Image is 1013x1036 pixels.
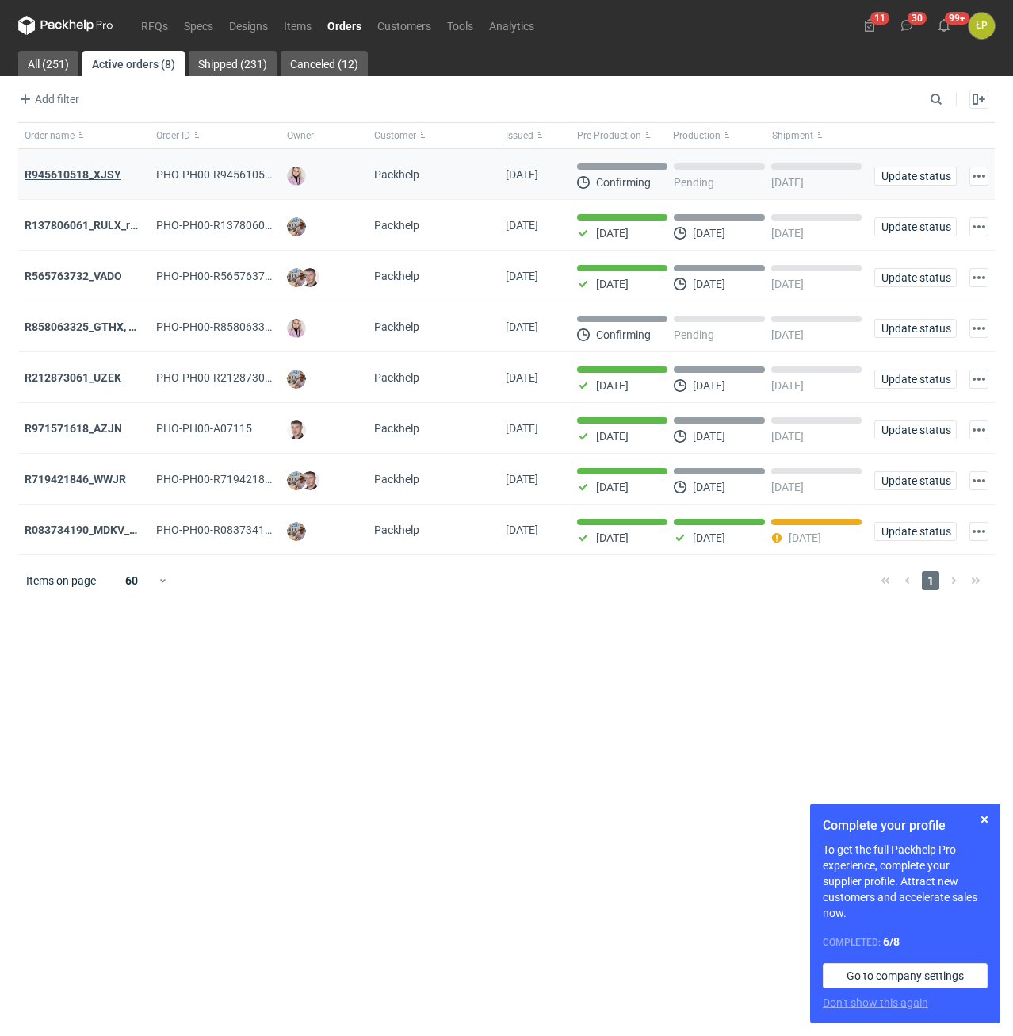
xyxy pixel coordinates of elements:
[368,123,499,148] button: Customer
[287,420,306,439] img: Maciej Sikora
[506,524,538,536] span: 12/08/2025
[374,524,419,536] span: Packhelp
[674,176,714,189] p: Pending
[133,16,176,35] a: RFQs
[156,320,545,333] span: PHO-PH00-R858063325_GTHX,-NNPL,-JAAG,-JGXY,-QTVD,-WZHN,-ITNR,-EUMI
[969,167,988,186] button: Actions
[18,51,78,76] a: All (251)
[287,167,306,186] img: Klaudia Wiśniewska
[771,328,804,341] p: [DATE]
[969,13,995,39] div: Łukasz Postawa
[969,268,988,287] button: Actions
[693,379,725,392] p: [DATE]
[16,90,79,109] span: Add filter
[506,219,538,232] span: 29/08/2025
[26,573,96,589] span: Items on page
[25,270,122,282] a: R565763732_VADO
[874,167,957,186] button: Update status
[156,168,308,181] span: PHO-PH00-R945610518_XJSY
[374,473,419,485] span: Packhelp
[596,176,651,189] p: Confirming
[374,320,419,333] span: Packhelp
[693,430,725,443] p: [DATE]
[25,320,354,333] a: R858063325_GTHX, NNPL, JAAG, JGXY, QTVD, WZHN, ITNR, EUMI
[789,531,821,544] p: [DATE]
[874,217,957,236] button: Update status
[176,16,221,35] a: Specs
[106,570,158,592] div: 60
[922,571,939,590] span: 1
[374,219,419,232] span: Packhelp
[823,816,988,835] h1: Complete your profile
[156,371,309,384] span: PHO-PH00-R212873061_UZEK
[374,270,419,282] span: Packhelp
[874,370,957,389] button: Update status
[287,268,306,287] img: Michał Palasek
[25,422,122,435] strong: R971571618_AZJN
[18,123,150,148] button: Order name
[300,268,319,287] img: Maciej Sikora
[374,129,416,142] span: Customer
[300,471,319,490] img: Maciej Sikora
[25,129,75,142] span: Order name
[975,810,994,829] button: Skip for now
[25,524,160,536] a: R083734190_MDKV_MVXD
[883,935,900,948] strong: 6 / 8
[823,934,988,950] div: Completed:
[25,371,121,384] strong: R212873061_UZEK
[281,51,368,76] a: Canceled (12)
[894,13,919,38] button: 30
[276,16,319,35] a: Items
[506,422,538,435] span: 18/08/2025
[881,526,950,537] span: Update status
[25,168,121,181] a: R945610518_XJSY
[287,129,314,142] span: Owner
[374,168,419,181] span: Packhelp
[693,531,725,544] p: [DATE]
[969,13,995,39] button: ŁP
[596,430,629,443] p: [DATE]
[287,370,306,389] img: Michał Palasek
[771,481,804,493] p: [DATE]
[771,176,804,189] p: [DATE]
[693,278,725,290] p: [DATE]
[506,270,538,282] span: 29/08/2025
[674,328,714,341] p: Pending
[506,168,538,181] span: 02/09/2025
[577,129,641,142] span: Pre-Production
[673,129,721,142] span: Production
[881,221,950,232] span: Update status
[156,219,360,232] span: PHO-PH00-R137806061_RULX_REPRINT
[571,123,670,148] button: Pre-Production
[969,217,988,236] button: Actions
[189,51,277,76] a: Shipped (231)
[287,522,306,541] img: Michał Palasek
[596,227,629,240] p: [DATE]
[931,13,957,38] button: 99+
[156,422,252,435] span: PHO-PH00-A07115
[881,475,950,486] span: Update status
[25,473,126,485] strong: R719421846_WWJR
[969,522,988,541] button: Actions
[319,16,369,35] a: Orders
[969,319,988,338] button: Actions
[881,272,950,283] span: Update status
[596,481,629,493] p: [DATE]
[927,90,977,109] input: Search
[881,323,950,334] span: Update status
[15,90,80,109] button: Add filter
[25,219,160,232] a: R137806061_RULX_reprint
[881,374,950,385] span: Update status
[874,420,957,439] button: Update status
[771,227,804,240] p: [DATE]
[156,473,315,485] span: PHO-PH00-R719421846_WWJR
[771,278,804,290] p: [DATE]
[18,16,113,35] svg: Packhelp Pro
[969,471,988,490] button: Actions
[693,481,725,493] p: [DATE]
[881,171,950,182] span: Update status
[769,123,868,148] button: Shipment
